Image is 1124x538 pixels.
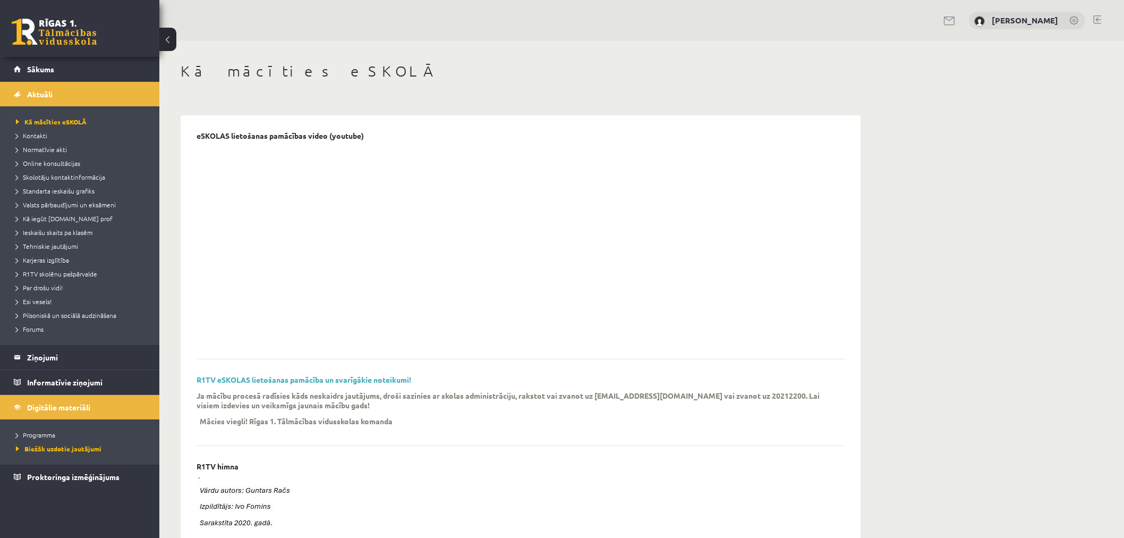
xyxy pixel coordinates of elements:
a: Valsts pārbaudījumi un eksāmeni [16,200,149,209]
legend: Ziņojumi [27,345,146,369]
span: Tehniskie jautājumi [16,242,78,250]
a: Karjeras izglītība [16,255,149,265]
span: Ieskaišu skaits pa klasēm [16,228,92,237]
a: [PERSON_NAME] [992,15,1058,26]
span: Sākums [27,64,54,74]
span: Standarta ieskaišu grafiks [16,187,95,195]
span: Kā mācīties eSKOLĀ [16,117,87,126]
a: Normatīvie akti [16,145,149,154]
span: Kontakti [16,131,47,140]
span: Proktoringa izmēģinājums [27,472,120,482]
span: Aktuāli [27,89,53,99]
span: Karjeras izglītība [16,256,69,264]
a: Online konsultācijas [16,158,149,168]
span: Kā iegūt [DOMAIN_NAME] prof [16,214,113,223]
span: R1TV skolēnu pašpārvalde [16,270,97,278]
img: Maija Petruse [974,16,985,27]
span: Valsts pārbaudījumi un eksāmeni [16,200,116,209]
p: eSKOLAS lietošanas pamācības video (youtube) [197,131,364,140]
a: Programma [16,430,149,440]
p: Rīgas 1. Tālmācības vidusskolas komanda [249,416,393,426]
span: Pilsoniskā un sociālā audzināšana [16,311,116,320]
a: Esi vesels! [16,297,149,306]
span: Forums [16,325,44,333]
span: Digitālie materiāli [27,402,90,412]
a: Ieskaišu skaits pa klasēm [16,228,149,237]
a: Biežāk uzdotie jautājumi [16,444,149,453]
a: Rīgas 1. Tālmācības vidusskola [12,19,97,45]
a: R1TV eSKOLAS lietošanas pamācība un svarīgākie noteikumi! [197,375,411,384]
span: Online konsultācijas [16,159,80,167]
a: Skolotāju kontaktinformācija [16,172,149,182]
a: Kontakti [16,131,149,140]
a: Kā mācīties eSKOLĀ [16,117,149,127]
a: Standarta ieskaišu grafiks [16,186,149,196]
a: Proktoringa izmēģinājums [14,465,146,489]
span: Esi vesels! [16,297,52,306]
span: Normatīvie akti [16,145,67,154]
a: Pilsoniskā un sociālā audzināšana [16,310,149,320]
p: Ja mācību procesā radīsies kāds neskaidrs jautājums, droši sazinies ar skolas administrāciju, rak... [197,391,829,410]
h1: Kā mācīties eSKOLĀ [181,62,861,80]
a: Par drošu vidi! [16,283,149,292]
a: Aktuāli [14,82,146,106]
a: Digitālie materiāli [14,395,146,419]
a: Ziņojumi [14,345,146,369]
span: Skolotāju kontaktinformācija [16,173,105,181]
p: R1TV himna [197,462,239,471]
p: Mācies viegli! [200,416,248,426]
span: Par drošu vidi! [16,283,63,292]
a: Tehniskie jautājumi [16,241,149,251]
a: Kā iegūt [DOMAIN_NAME] prof [16,214,149,223]
a: Sākums [14,57,146,81]
span: Programma [16,431,55,439]
legend: Informatīvie ziņojumi [27,370,146,394]
a: R1TV skolēnu pašpārvalde [16,269,149,279]
a: Informatīvie ziņojumi [14,370,146,394]
span: Biežāk uzdotie jautājumi [16,444,101,453]
a: Forums [16,324,149,334]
